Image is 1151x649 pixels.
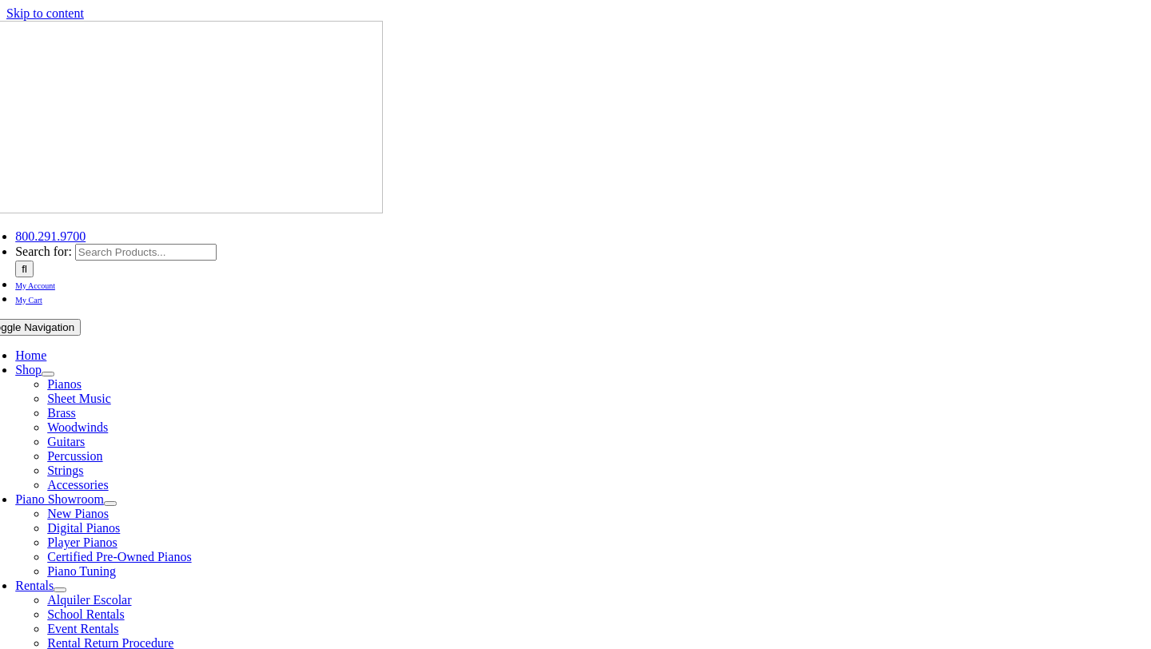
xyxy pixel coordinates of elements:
[75,244,217,261] input: Search Products...
[15,292,42,305] a: My Cart
[47,593,131,607] a: Alquiler Escolar
[47,435,85,448] a: Guitars
[15,281,55,290] span: My Account
[47,550,191,563] a: Certified Pre-Owned Pianos
[104,501,117,506] button: Open submenu of Piano Showroom
[42,372,54,376] button: Open submenu of Shop
[47,464,83,477] a: Strings
[47,478,108,492] a: Accessories
[47,392,111,405] a: Sheet Music
[15,277,55,291] a: My Account
[47,377,82,391] a: Pianos
[47,521,120,535] a: Digital Pianos
[47,622,118,635] a: Event Rentals
[15,579,54,592] a: Rentals
[15,245,72,258] span: Search for:
[15,348,46,362] a: Home
[47,449,102,463] a: Percussion
[54,587,66,592] button: Open submenu of Rentals
[47,420,108,434] a: Woodwinds
[47,406,76,420] a: Brass
[15,229,86,243] a: 800.291.9700
[15,492,104,506] a: Piano Showroom
[15,363,42,376] a: Shop
[47,507,109,520] a: New Pianos
[6,6,84,20] a: Skip to content
[15,296,42,305] span: My Cart
[47,564,116,578] a: Piano Tuning
[47,607,124,621] a: School Rentals
[15,261,34,277] input: Search
[47,536,117,549] a: Player Pianos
